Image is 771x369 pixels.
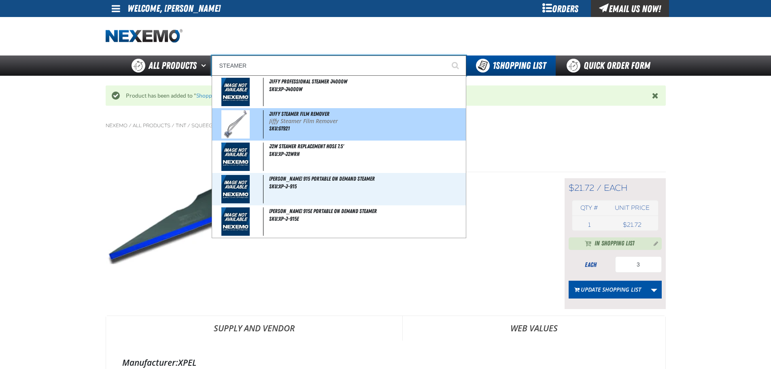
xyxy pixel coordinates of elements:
[269,125,290,132] span: SKU:GT921
[269,215,299,222] span: SKU:XP-J-915E
[176,122,186,129] a: Tint
[597,183,601,193] span: /
[133,122,170,129] a: All Products
[493,60,546,71] span: Shopping List
[595,239,635,249] span: In Shopping List
[446,55,466,76] button: Start Searching
[466,55,556,76] button: You have 1 Shopping List. Open to view details
[149,58,197,73] span: All Products
[493,60,496,71] strong: 1
[106,316,402,340] a: Supply and Vendor
[221,110,250,139] img: 5b1158d510a76820622810-gt921_5.jpg
[569,260,613,269] div: each
[615,256,662,273] input: Product Quantity
[647,238,660,248] button: Manage current product in the Shopping List
[556,55,665,76] a: Quick Order Form
[606,200,658,215] th: Unit price
[646,281,662,299] a: More Actions
[221,207,250,236] img: missing_image.jpg
[274,134,666,155] h1: Titan Squeegee
[269,175,375,182] span: [PERSON_NAME] 915 Portable On Demand Steamer
[588,221,590,228] span: 1
[120,92,652,100] div: Product has been added to " "
[606,219,658,230] td: $21.72
[106,29,183,43] img: Nexemo logo
[198,55,212,76] button: Open All Products pages
[604,183,628,193] span: each
[129,122,132,129] span: /
[191,122,222,129] a: Squeegees
[221,175,250,203] img: missing_image.jpg
[106,122,127,129] a: Nexemo
[274,157,666,169] p: SKU:
[269,143,344,149] span: J2W Steamer Replacement Hose 7.5'
[187,122,190,129] span: /
[269,111,329,117] span: Jiffy Steamer Film Remover
[106,134,259,287] img: Titan Squeegee
[221,78,250,106] img: missing_image.jpg
[269,183,297,190] span: SKU:XP-J-915
[172,122,174,129] span: /
[650,90,662,102] button: Close the Notification
[569,183,594,193] span: $21.72
[122,357,649,368] div: XPEL
[122,357,178,368] label: Manufacturer:
[572,200,607,215] th: Qty #
[269,118,464,125] p: Jiffy Steamer Film Remover
[221,143,250,171] img: missing_image.jpg
[269,151,299,157] span: SKU:XP-J2WRH
[212,55,466,76] input: Search
[269,78,347,85] span: Jiffy Professional Steamer J4000W
[196,92,230,99] a: Shopping List
[569,281,647,299] button: Update Shopping List
[106,29,183,43] a: Home
[269,86,302,92] span: SKU:XP-J4000W
[106,122,666,129] nav: Breadcrumbs
[269,208,377,214] span: [PERSON_NAME] 915E Portable On Demand Steamer
[403,316,665,340] a: Web Values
